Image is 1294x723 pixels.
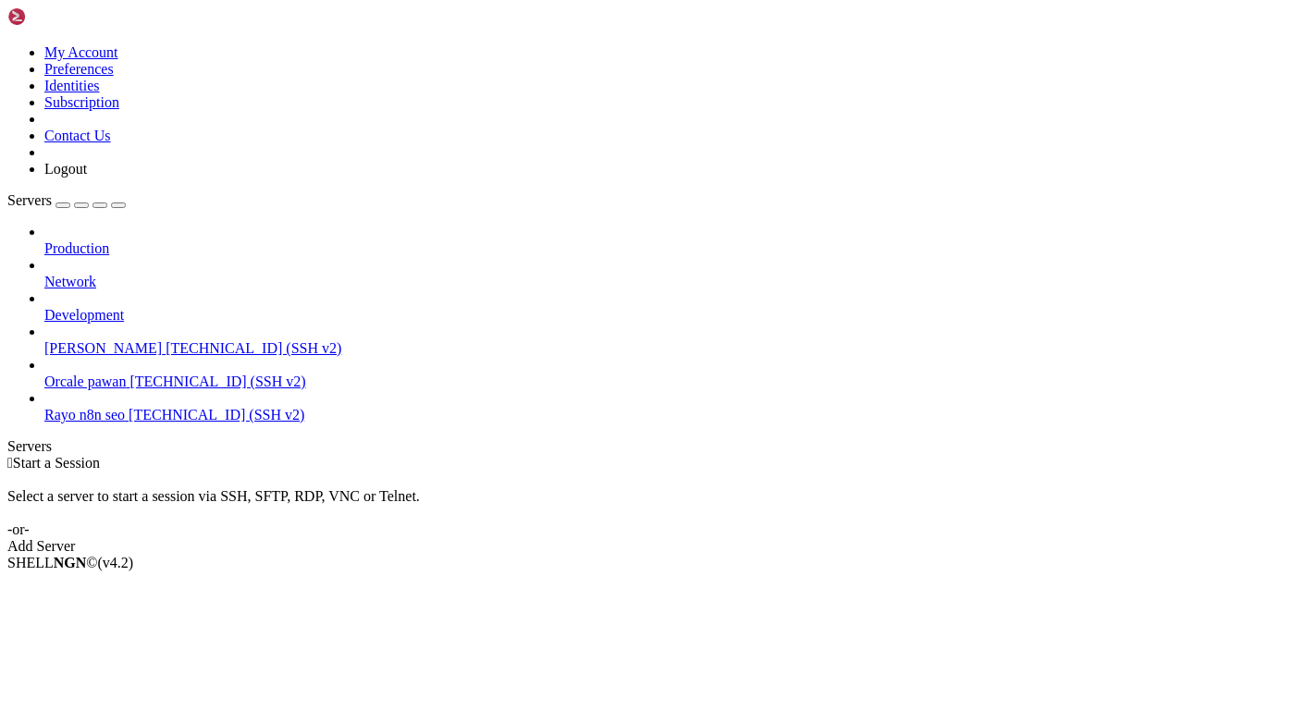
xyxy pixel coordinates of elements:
a: Rayo n8n seo [TECHNICAL_ID] (SSH v2) [44,407,1287,423]
a: [PERSON_NAME] [TECHNICAL_ID] (SSH v2) [44,340,1287,357]
a: Preferences [44,61,114,77]
span: Network [44,274,96,289]
span: Servers [7,192,52,208]
span: Production [44,240,109,256]
span:  [7,455,13,471]
a: Identities [44,78,100,93]
a: Contact Us [44,128,111,143]
span: Orcale pawan [44,374,126,389]
li: Production [44,224,1287,257]
li: Rayo n8n seo [TECHNICAL_ID] (SSH v2) [44,390,1287,423]
a: Network [44,274,1287,290]
a: Servers [7,192,126,208]
div: Servers [7,438,1287,455]
span: Development [44,307,124,323]
b: NGN [54,555,87,570]
a: My Account [44,44,118,60]
a: Development [44,307,1287,324]
li: Orcale pawan [TECHNICAL_ID] (SSH v2) [44,357,1287,390]
a: Logout [44,161,87,177]
span: SHELL © [7,555,133,570]
img: Shellngn [7,7,114,26]
span: [TECHNICAL_ID] (SSH v2) [129,374,305,389]
li: [PERSON_NAME] [TECHNICAL_ID] (SSH v2) [44,324,1287,357]
span: Rayo n8n seo [44,407,125,423]
span: Start a Session [13,455,100,471]
span: 4.2.0 [98,555,134,570]
a: Production [44,240,1287,257]
a: Orcale pawan [TECHNICAL_ID] (SSH v2) [44,374,1287,390]
li: Network [44,257,1287,290]
span: [PERSON_NAME] [44,340,162,356]
span: [TECHNICAL_ID] (SSH v2) [129,407,304,423]
div: Add Server [7,538,1287,555]
div: Select a server to start a session via SSH, SFTP, RDP, VNC or Telnet. -or- [7,472,1287,538]
span: [TECHNICAL_ID] (SSH v2) [166,340,341,356]
li: Development [44,290,1287,324]
a: Subscription [44,94,119,110]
